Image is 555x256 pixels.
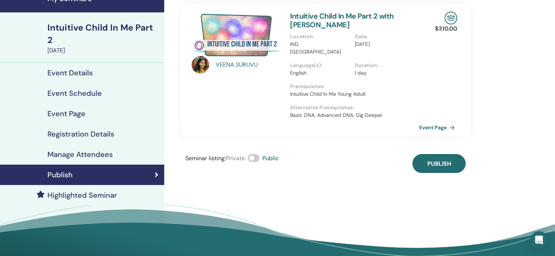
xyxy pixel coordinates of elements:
[290,69,350,77] p: English
[290,104,419,111] p: Alternative Prerequisites :
[47,46,160,55] div: [DATE]
[47,170,73,179] h4: Publish
[290,33,350,40] p: Location :
[412,154,466,173] button: Publish
[290,62,350,69] p: Language(s) :
[47,68,93,77] h4: Event Details
[47,150,113,159] h4: Manage Attendees
[47,191,117,200] h4: Highlighted Seminar
[355,40,415,48] p: [DATE]
[43,21,164,55] a: Intuitive Child In Me Part 2[DATE]
[290,11,393,29] a: Intuitive Child In Me Part 2 with [PERSON_NAME]
[192,56,209,74] img: default.jpg
[530,231,548,249] div: Open Intercom Messenger
[47,21,160,46] div: Intuitive Child In Me Part 2
[355,69,415,77] p: 1 day
[216,60,283,69] a: VEENA SURUVU
[185,154,226,162] span: Seminar listing :
[355,62,415,69] p: Duration :
[290,111,419,119] p: Basic DNA, Advanced DNA, Dig Deeper
[355,33,415,40] p: Date :
[290,40,350,56] p: IND, [GEOGRAPHIC_DATA]
[290,83,419,90] p: Prerequisites :
[427,160,451,168] span: Publish
[47,89,102,98] h4: Event Schedule
[262,154,279,162] span: Public
[290,90,419,98] p: Intuitive Child In Me Young Adult
[444,12,457,24] img: In-Person Seminar
[435,24,457,33] p: $ 310.00
[419,122,458,133] a: Event Page
[226,154,245,162] span: Private
[47,109,85,118] h4: Event Page
[47,130,114,138] h4: Registration Details
[192,12,281,58] img: Intuitive Child In Me Part 2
